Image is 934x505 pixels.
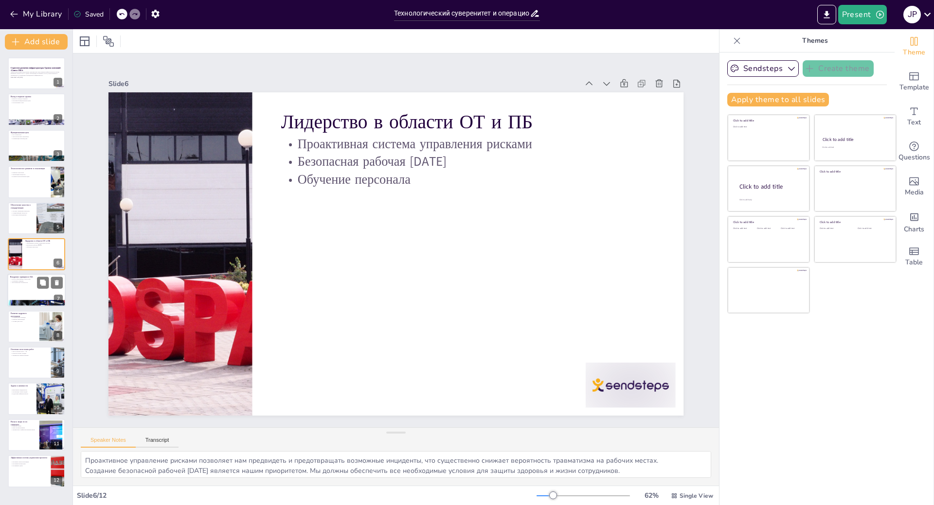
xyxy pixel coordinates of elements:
p: Система управления качеством [11,210,34,212]
p: Внедрение принципов ESG [10,276,63,279]
div: Click to add text [757,227,779,230]
p: Основные вехи плана работ [11,348,48,351]
span: Theme [903,47,925,58]
p: Функциональная цель [11,131,62,134]
p: Ключевые функциональные цели [11,100,62,102]
p: Технологический суверенитет [11,136,62,138]
div: 3 [8,130,65,162]
p: Технические и инфраструктурные риски [11,429,36,431]
div: Add text boxes [895,99,934,134]
div: 1 [8,57,65,89]
p: Обеспечение качества и стандартизации [11,204,34,209]
div: 12 [51,476,62,485]
p: Экологическая безопасность [10,282,63,284]
div: Click to add text [781,227,803,230]
div: Click to add text [858,227,888,230]
p: Вклад в видение группы [11,95,62,98]
p: Запуск проекта «ВОС - 3» [11,351,48,353]
textarea: Проактивное управление рисками позволяет нам предвидеть и предотвращать возможные инциденты, что ... [81,451,711,478]
p: Риски и меры по их снижению [11,420,36,426]
div: Click to add text [733,227,755,230]
button: Sendsteps [727,60,799,77]
div: 8 [8,311,65,343]
button: Add slide [5,34,68,50]
p: Регулярный мониторинг [11,463,48,465]
div: 7 [7,274,66,307]
p: Детальные планы реализации [11,461,48,463]
p: Рост мощностей [11,134,62,136]
div: Get real-time input from your audience [895,134,934,169]
p: Развитие кадрового потенциала [11,312,36,317]
p: Оптимизация производства [11,138,62,139]
span: Table [905,257,923,268]
div: Add a table [895,239,934,274]
div: Add charts and graphs [895,204,934,239]
div: Click to add title [820,170,889,174]
div: 9 [8,347,65,379]
span: Media [905,187,924,198]
button: Duplicate Slide [37,277,49,289]
button: Apply theme to all slides [727,93,829,106]
div: 11 [51,439,62,448]
p: Generated with [URL] [11,76,62,78]
div: Click to add title [820,220,889,224]
div: Click to add text [822,146,887,149]
p: Важность вклада в видение [11,98,62,100]
button: Transcript [136,437,179,448]
p: Риски проектирования [11,427,36,429]
button: Present [838,5,887,24]
div: 4 [8,166,65,198]
div: 4 [54,187,62,195]
p: Проактивная система управления рисками [25,243,62,244]
span: Position [103,35,114,47]
div: J P [903,6,921,23]
div: Click to add title [733,119,803,122]
p: Устойчивое развитие [10,280,63,282]
div: 5 [54,223,62,231]
div: Click to add text [733,126,803,128]
p: Долгосрочный успех [11,101,62,103]
p: Организация схемы подачи [11,391,34,393]
p: Задачи и активности [11,384,34,387]
p: Обучение персонала [281,171,655,189]
div: Layout [77,34,92,49]
div: 1 [54,78,62,87]
div: 8 [54,331,62,340]
p: Кадровые риски [11,425,36,427]
p: Выполнение предпроектов [11,389,34,391]
span: Charts [904,224,924,235]
div: Click to add title [733,220,803,224]
p: Монтаж азотной станции [11,352,48,354]
span: Template [899,82,929,93]
input: Insert title [394,6,530,20]
button: My Library [7,6,66,22]
p: Лидерство в области ОТ и ПБ [281,108,655,135]
div: 7 [54,295,63,304]
p: Формирование команды [11,316,36,318]
p: Проактивная система управления рисками [281,135,655,153]
div: 62 % [640,491,663,500]
div: 5 [8,202,65,234]
p: Технологическое развитие и локализация [11,167,48,170]
div: 9 [54,367,62,376]
div: 11 [8,419,65,451]
div: 6 [54,259,62,267]
span: Text [907,117,921,128]
p: Полный технологический цикл [11,175,48,177]
div: 12 [8,455,65,487]
div: Click to add title [739,182,802,191]
p: Лидерство в области ОТ и ПБ [25,240,62,243]
button: Create theme [803,60,874,77]
div: Add images, graphics, shapes or video [895,169,934,204]
p: Безопасная рабочая [DATE] [281,153,655,171]
div: 2 [8,93,65,125]
button: Export to PowerPoint [817,5,836,24]
div: Click to add title [823,137,887,142]
p: Техническое перевооружение [11,354,48,356]
div: 10 [8,383,65,415]
div: Change the overall theme [895,29,934,64]
div: 2 [54,114,62,123]
p: Условия для роста [11,320,36,322]
p: Стандартизация процессов [11,212,34,214]
p: Данная презентация представляет комплексный план развития инфраструктуры Группы компаний «Синтез ... [11,71,62,76]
